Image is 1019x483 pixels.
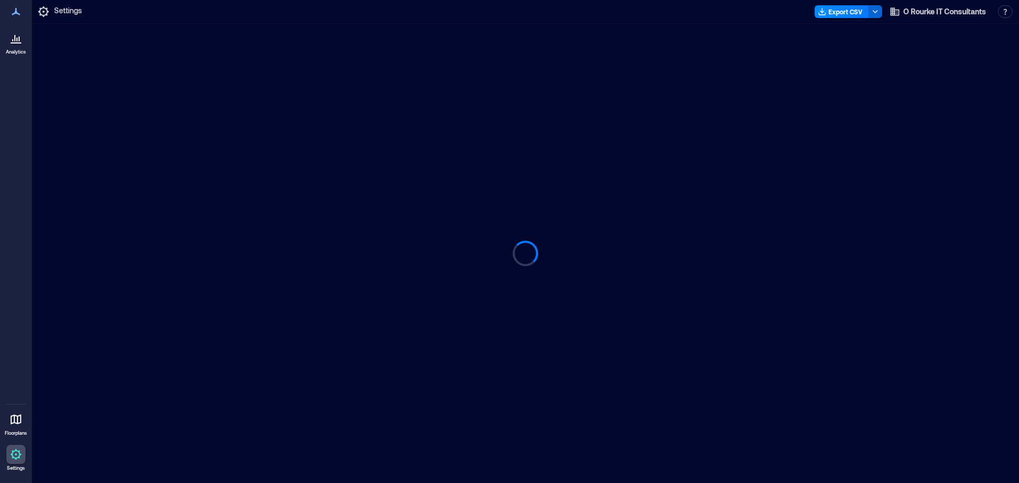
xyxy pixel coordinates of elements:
[903,6,986,17] span: O Rourke IT Consultants
[2,407,30,440] a: Floorplans
[815,5,869,18] button: Export CSV
[54,5,82,18] p: Settings
[7,465,25,471] p: Settings
[3,25,29,58] a: Analytics
[5,430,27,436] p: Floorplans
[3,442,29,475] a: Settings
[6,49,26,55] p: Analytics
[886,3,989,20] button: O Rourke IT Consultants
